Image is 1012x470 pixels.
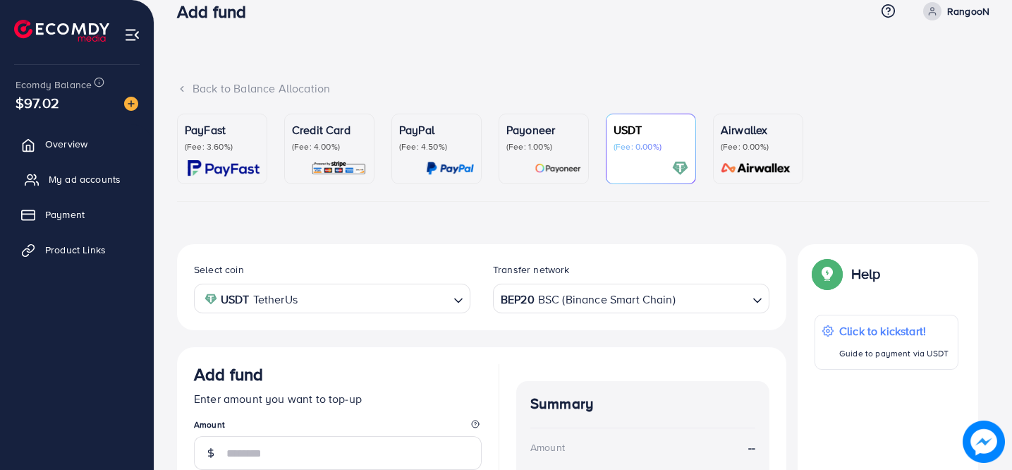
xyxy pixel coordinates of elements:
img: card [188,160,260,176]
h3: Add fund [177,1,257,22]
img: image [124,97,138,111]
img: card [535,160,581,176]
img: coin [205,293,217,306]
h3: Add fund [194,364,263,385]
p: (Fee: 3.60%) [185,141,260,152]
span: TetherUs [253,289,298,310]
input: Search for option [302,288,448,310]
input: Search for option [677,288,747,310]
p: USDT [614,121,688,138]
p: (Fee: 0.00%) [721,141,795,152]
span: BSC (Binance Smart Chain) [538,289,676,310]
legend: Amount [194,418,482,436]
span: $97.02 [16,92,59,113]
label: Transfer network [493,263,570,277]
span: Product Links [45,243,106,257]
p: Help [851,265,881,282]
span: Payment [45,207,85,222]
label: Select coin [194,263,244,277]
div: Search for option [194,284,470,313]
span: My ad accounts [49,172,121,186]
span: Ecomdy Balance [16,78,92,92]
a: Product Links [11,236,143,264]
p: Enter amount you want to top-up [194,390,482,407]
p: PayFast [185,121,260,138]
strong: -- [748,440,755,456]
div: Amount [530,440,565,454]
span: Overview [45,137,87,151]
a: My ad accounts [11,165,143,193]
div: Search for option [493,284,769,313]
img: image [963,421,1005,463]
p: (Fee: 0.00%) [614,141,688,152]
img: menu [124,27,140,43]
p: Airwallex [721,121,795,138]
a: RangooN [917,2,989,20]
a: Payment [11,200,143,229]
p: (Fee: 4.50%) [399,141,474,152]
p: Credit Card [292,121,367,138]
p: RangooN [947,3,989,20]
img: card [426,160,474,176]
p: (Fee: 1.00%) [506,141,581,152]
a: Overview [11,130,143,158]
p: PayPal [399,121,474,138]
p: Payoneer [506,121,581,138]
strong: USDT [221,289,250,310]
strong: BEP20 [501,289,535,310]
div: Back to Balance Allocation [177,80,989,97]
img: Popup guide [815,261,840,287]
img: card [717,160,795,176]
p: Guide to payment via USDT [839,345,949,362]
img: card [311,160,367,176]
img: logo [14,20,109,42]
h4: Summary [530,395,755,413]
img: card [672,160,688,176]
p: Click to kickstart! [839,323,949,339]
p: (Fee: 4.00%) [292,141,367,152]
